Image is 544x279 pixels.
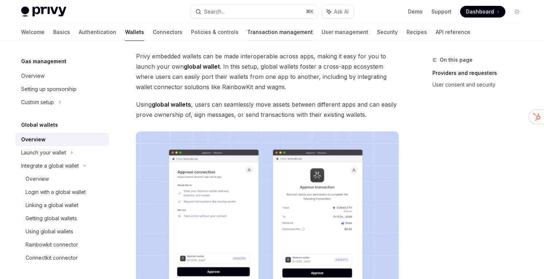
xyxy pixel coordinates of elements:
div: Launch your wallet [21,148,66,157]
a: Linking a global wallet [15,199,109,212]
div: Rainbowkit connector [26,240,78,249]
a: Connectors [153,23,182,41]
a: Basics [53,23,70,41]
a: Wallets [125,23,144,41]
a: Authentication [79,23,116,41]
h5: Global wallets [21,121,58,129]
span: ⌘ K [306,9,314,15]
a: Overview [15,172,109,186]
a: Overview [15,69,109,83]
img: light logo [21,7,66,17]
a: Recipes [407,23,427,41]
a: User consent and security [432,79,529,91]
span: Using , users can seamlessly move assets between different apps and can easily prove ownership of... [136,99,399,120]
div: Setting up sponsorship [21,85,77,93]
a: Transaction management [247,23,313,41]
h5: Gas management [21,57,66,66]
button: Toggle dark mode [511,6,523,18]
div: Overview [21,135,46,144]
strong: global wallets [152,101,191,108]
div: Connectkit connector [26,253,78,262]
div: Linking a global wallet [26,201,78,210]
div: Overview [21,72,44,80]
a: User management [322,23,368,41]
a: Demo [408,8,423,15]
div: Search... [204,7,225,16]
a: Welcome [21,23,44,41]
a: Dashboard [460,6,505,18]
a: API reference [436,23,470,41]
strong: global wallet [184,63,220,70]
span: Ask AI [334,8,349,15]
a: Policies & controls [191,23,238,41]
a: Security [377,23,398,41]
span: Privy embedded wallets can be made interoperable across apps, making it easy for you to launch yo... [136,51,399,92]
a: Providers and requesters [432,67,529,79]
div: Login with a global wallet [26,188,86,196]
a: Rainbowkit connector [15,238,109,251]
a: Login with a global wallet [15,186,109,199]
span: On this page [440,56,473,64]
a: Using global wallets [15,225,109,238]
button: Search...⌘K [190,5,318,18]
a: Getting global wallets [15,212,109,225]
a: Overview [15,133,109,146]
div: Custom setup [21,98,54,107]
a: Support [431,8,451,15]
div: Integrate a global wallet [21,161,79,170]
a: Connectkit connector [15,251,109,264]
span: Dashboard [466,8,494,15]
button: Ask AI [322,5,354,18]
a: Setting up sponsorship [15,83,109,96]
div: Overview [26,175,49,183]
div: Getting global wallets [26,214,77,223]
div: Using global wallets [26,227,73,236]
